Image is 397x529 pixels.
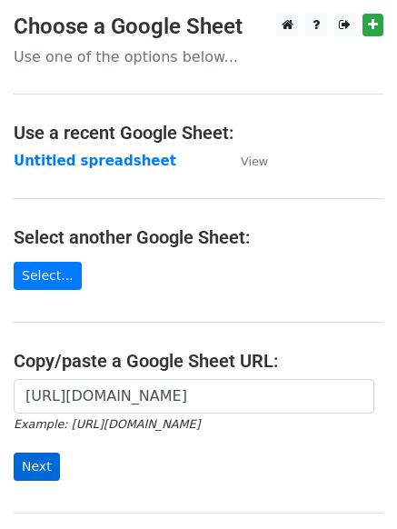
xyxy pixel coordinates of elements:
a: Untitled spreadsheet [14,153,176,169]
a: Select... [14,262,82,290]
input: Next [14,453,60,481]
small: Example: [URL][DOMAIN_NAME] [14,417,200,431]
h4: Select another Google Sheet: [14,226,383,248]
a: View [223,153,268,169]
iframe: Chat Widget [306,442,397,529]
small: View [241,155,268,168]
h3: Choose a Google Sheet [14,14,383,40]
h4: Use a recent Google Sheet: [14,122,383,144]
input: Paste your Google Sheet URL here [14,379,374,414]
h4: Copy/paste a Google Sheet URL: [14,350,383,372]
p: Use one of the options below... [14,47,383,66]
